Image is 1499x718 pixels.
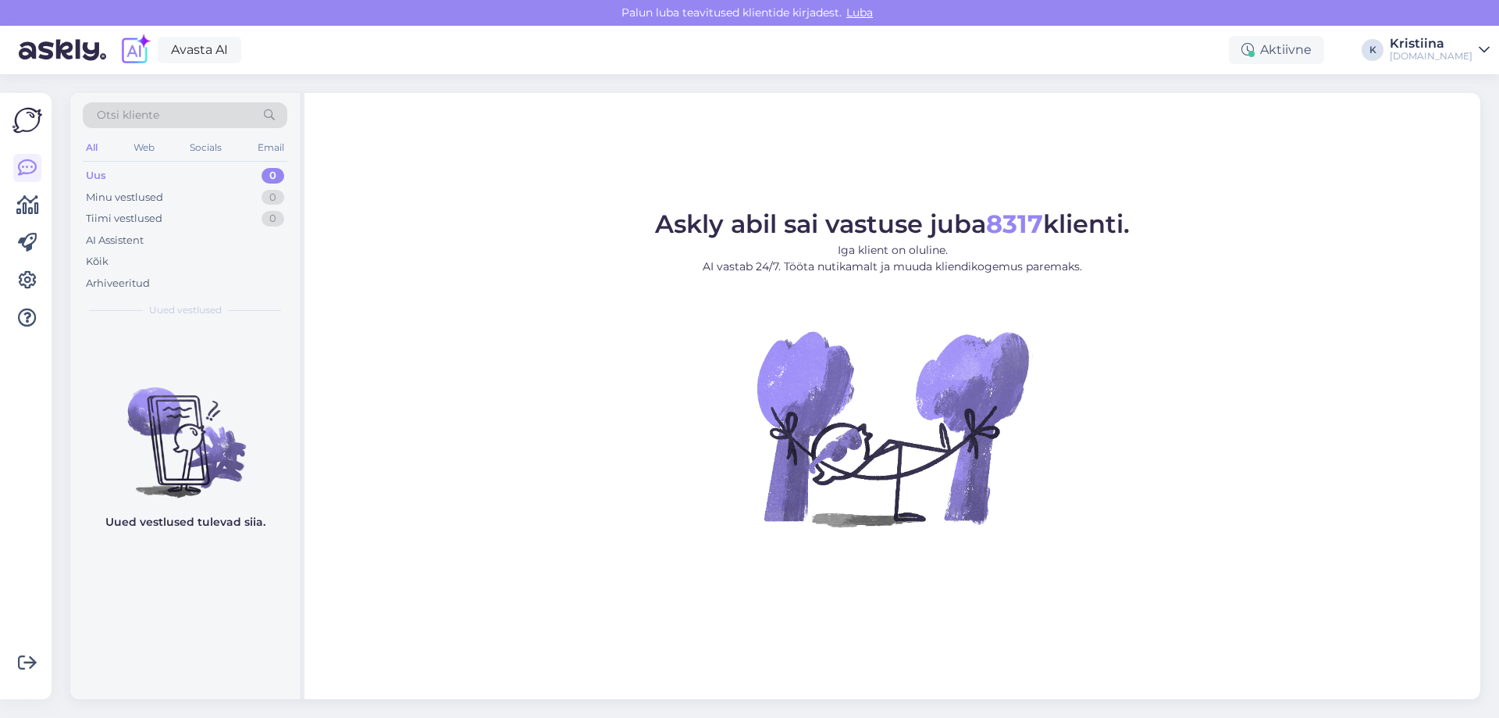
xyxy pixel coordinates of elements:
[262,211,284,227] div: 0
[262,190,284,205] div: 0
[1390,50,1472,63] div: [DOMAIN_NAME]
[262,168,284,184] div: 0
[130,138,158,158] div: Web
[158,37,241,63] a: Avasta AI
[842,5,878,20] span: Luba
[86,211,162,227] div: Tiimi vestlused
[86,190,163,205] div: Minu vestlused
[119,34,151,66] img: explore-ai
[1390,38,1490,63] a: Kristiina[DOMAIN_NAME]
[655,242,1130,275] p: Iga klient on oluline. AI vastab 24/7. Tööta nutikamalt ja muuda kliendikogemus paremaks.
[986,209,1043,239] b: 8317
[70,359,300,500] img: No chats
[1362,39,1383,61] div: K
[86,233,144,248] div: AI Assistent
[97,107,159,123] span: Otsi kliente
[149,303,222,317] span: Uued vestlused
[1390,38,1472,50] div: Kristiina
[12,105,42,135] img: Askly Logo
[105,514,265,530] p: Uued vestlused tulevad siia.
[83,138,101,158] div: All
[655,209,1130,239] span: Askly abil sai vastuse juba klienti.
[1229,36,1324,64] div: Aktiivne
[752,288,1033,569] img: No Chat active
[86,276,150,291] div: Arhiveeritud
[255,138,287,158] div: Email
[86,168,106,184] div: Uus
[86,254,109,270] div: Kõik
[187,138,225,158] div: Socials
